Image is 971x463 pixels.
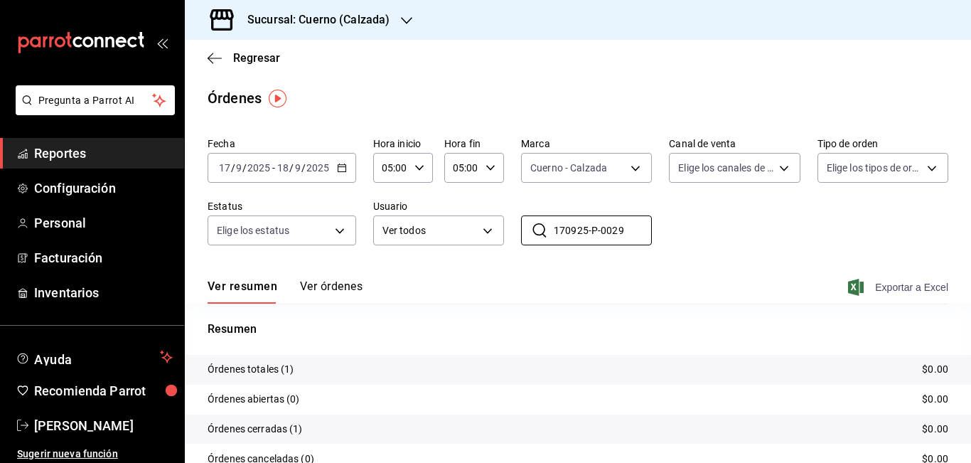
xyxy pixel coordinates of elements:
p: Órdenes cerradas (1) [208,422,303,437]
span: Sugerir nueva función [17,447,173,462]
p: Órdenes totales (1) [208,362,294,377]
button: Ver resumen [208,280,277,304]
p: Órdenes abiertas (0) [208,392,300,407]
span: Reportes [34,144,173,163]
label: Canal de venta [669,139,800,149]
span: [PERSON_NAME] [34,416,173,435]
label: Estatus [208,201,356,211]
span: Elige los tipos de orden [827,161,922,175]
span: Configuración [34,179,173,198]
label: Hora fin [444,139,504,149]
span: Regresar [233,51,280,65]
button: Regresar [208,51,280,65]
div: Órdenes [208,87,262,109]
span: Ayuda [34,348,154,366]
h3: Sucursal: Cuerno (Calzada) [236,11,390,28]
input: -- [235,162,242,174]
input: ---- [247,162,271,174]
input: ---- [306,162,330,174]
a: Pregunta a Parrot AI [10,103,175,118]
span: Personal [34,213,173,233]
span: / [242,162,247,174]
span: Ver todos [382,223,478,238]
p: $0.00 [922,422,948,437]
span: Elige los estatus [217,223,289,238]
span: Cuerno - Calzada [530,161,607,175]
p: $0.00 [922,392,948,407]
label: Fecha [208,139,356,149]
span: Pregunta a Parrot AI [38,93,153,108]
input: -- [277,162,289,174]
span: Facturación [34,248,173,267]
button: open_drawer_menu [156,37,168,48]
label: Usuario [373,201,504,211]
span: / [231,162,235,174]
input: -- [294,162,301,174]
span: Elige los canales de venta [678,161,773,175]
label: Hora inicio [373,139,433,149]
span: / [289,162,294,174]
span: Recomienda Parrot [34,381,173,400]
p: Resumen [208,321,948,338]
button: Ver órdenes [300,280,363,304]
span: Inventarios [34,283,173,302]
button: Exportar a Excel [851,279,948,296]
label: Tipo de orden [817,139,948,149]
button: Pregunta a Parrot AI [16,85,175,115]
p: $0.00 [922,362,948,377]
input: Buscar no. de referencia [554,216,652,245]
span: / [301,162,306,174]
input: -- [218,162,231,174]
img: Tooltip marker [269,90,286,107]
div: navigation tabs [208,280,363,304]
label: Marca [521,139,652,149]
span: - [272,162,275,174]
